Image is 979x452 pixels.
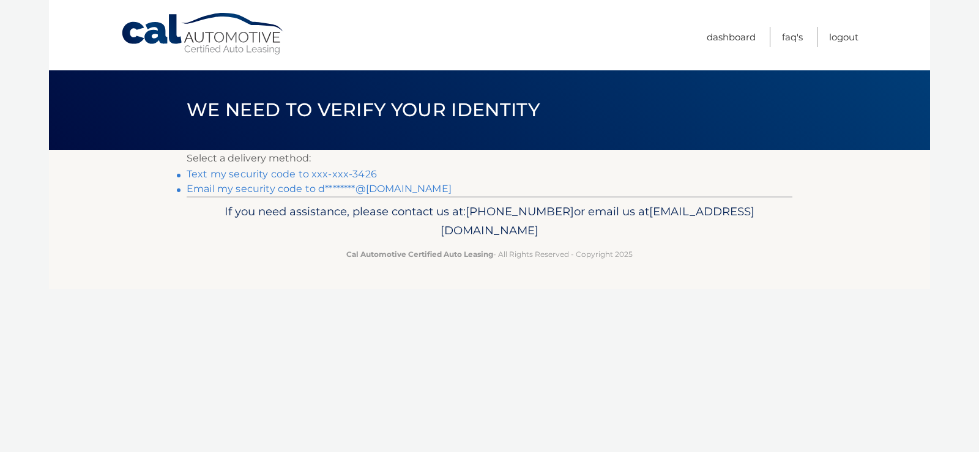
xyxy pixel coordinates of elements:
[187,183,452,195] a: Email my security code to d********@[DOMAIN_NAME]
[782,27,803,47] a: FAQ's
[195,202,784,241] p: If you need assistance, please contact us at: or email us at
[707,27,756,47] a: Dashboard
[466,204,574,218] span: [PHONE_NUMBER]
[195,248,784,261] p: - All Rights Reserved - Copyright 2025
[121,12,286,56] a: Cal Automotive
[829,27,858,47] a: Logout
[187,98,540,121] span: We need to verify your identity
[187,168,377,180] a: Text my security code to xxx-xxx-3426
[346,250,493,259] strong: Cal Automotive Certified Auto Leasing
[187,150,792,167] p: Select a delivery method:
